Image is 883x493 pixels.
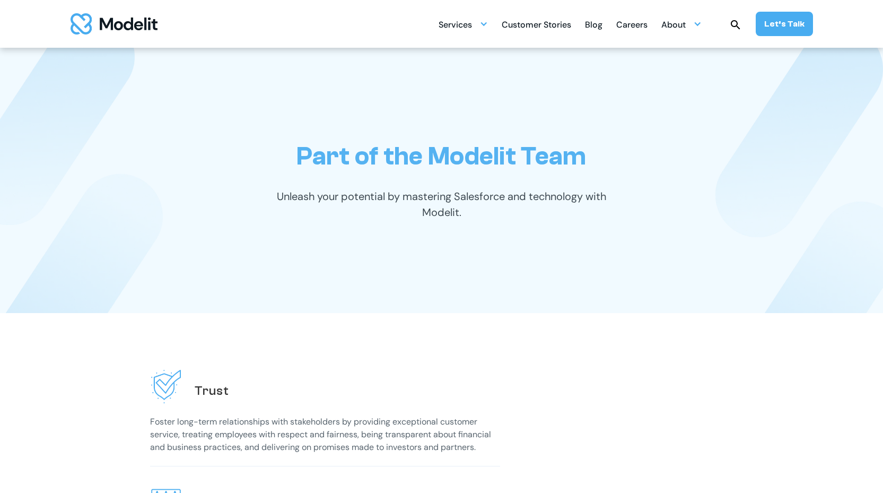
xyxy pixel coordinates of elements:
a: Careers [616,14,648,34]
div: Blog [585,15,602,36]
a: Let’s Talk [756,12,813,36]
div: Services [439,14,488,34]
div: Let’s Talk [764,18,805,30]
p: Foster long-term relationships with stakeholders by providing exceptional customer service, treat... [150,416,500,454]
img: modelit logo [71,13,158,34]
div: Customer Stories [502,15,571,36]
a: Blog [585,14,602,34]
a: home [71,13,158,34]
div: Careers [616,15,648,36]
div: Services [439,15,472,36]
h1: Part of the Modelit Team [296,141,586,171]
p: Unleash your potential by mastering Salesforce and technology with Modelit. [259,188,625,220]
div: About [661,15,686,36]
a: Customer Stories [502,14,571,34]
h2: Trust [195,383,229,399]
div: About [661,14,702,34]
